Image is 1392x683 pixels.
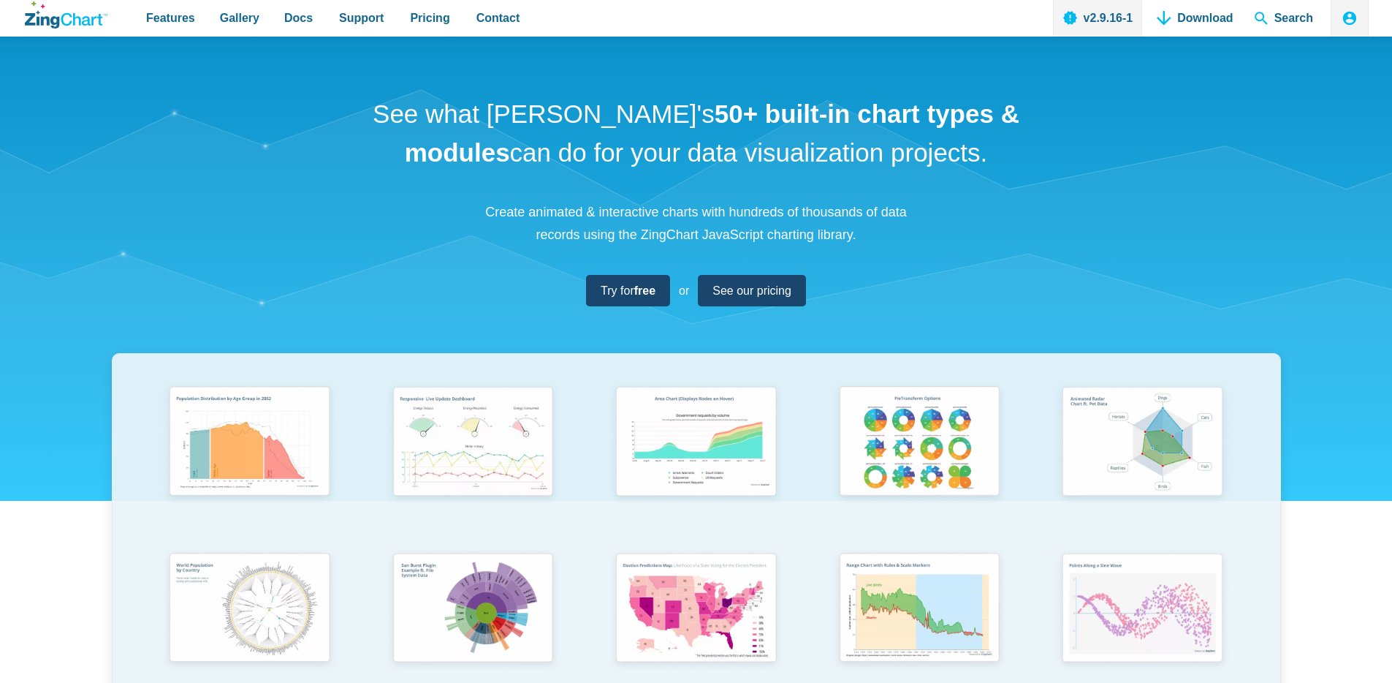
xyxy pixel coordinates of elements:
span: Try for [601,281,655,301]
span: Docs [284,8,313,28]
span: Support [339,8,384,28]
a: ZingChart Logo. Click to return to the homepage [25,1,107,29]
img: Area Chart (Displays Nodes on Hover) [606,380,785,507]
span: Features [146,8,195,28]
img: Responsive Live Update Dashboard [384,380,562,507]
a: Responsive Live Update Dashboard [361,380,585,546]
span: Gallery [220,8,259,28]
span: Pricing [410,8,449,28]
span: Contact [476,8,520,28]
a: Pie Transform Options [807,380,1031,546]
a: Animated Radar Chart ft. Pet Data [1031,380,1255,546]
a: See our pricing [698,275,806,306]
img: Election Predictions Map [606,546,785,673]
img: Pie Transform Options [830,380,1008,507]
span: or [679,281,689,301]
strong: free [634,284,655,297]
a: Population Distribution by Age Group in 2052 [138,380,362,546]
img: Points Along a Sine Wave [1053,546,1231,673]
h1: See what [PERSON_NAME]'s can do for your data visualization projects. [368,95,1025,172]
img: World Population by Country [160,546,338,674]
p: Create animated & interactive charts with hundreds of thousands of data records using the ZingCha... [477,201,916,246]
img: Population Distribution by Age Group in 2052 [160,380,338,507]
img: Sun Burst Plugin Example ft. File System Data [384,546,562,673]
img: Animated Radar Chart ft. Pet Data [1053,380,1231,507]
a: Area Chart (Displays Nodes on Hover) [585,380,808,546]
img: Range Chart with Rultes & Scale Markers [830,546,1008,674]
span: See our pricing [712,281,791,301]
a: Try forfree [586,275,670,306]
strong: 50+ built-in chart types & modules [405,99,1019,167]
